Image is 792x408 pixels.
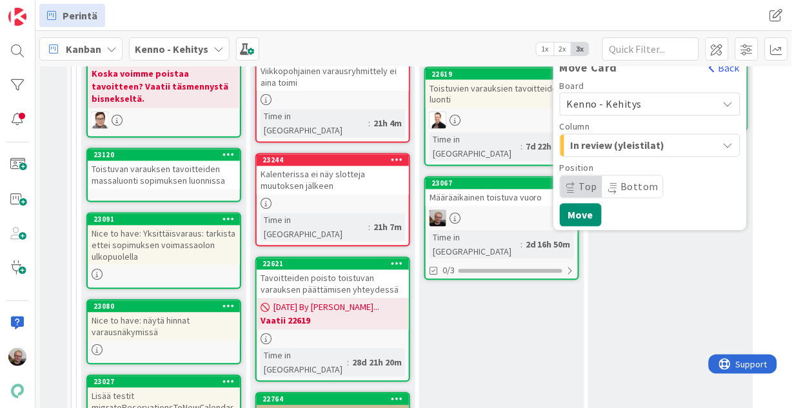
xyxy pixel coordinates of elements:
div: 23120Toistuvan varauksen tavoitteiden massaluonti sopimuksen luonnissa [88,150,240,189]
span: : [520,238,522,252]
div: Time in [GEOGRAPHIC_DATA] [261,110,368,138]
a: Toistuvat varaukset: uusi kalenteriJHTime in [GEOGRAPHIC_DATA]:2d 16h 51m [593,44,748,131]
div: 22764 [257,394,409,405]
img: Visit kanbanzone.com [8,8,26,26]
a: 23120Toistuvan varauksen tavoitteiden massaluonti sopimuksen luonnissa [86,148,241,202]
div: Toistuvien varauksien tavoitteiden luonti [426,80,578,108]
span: : [368,117,370,131]
div: 23067 [426,178,578,189]
div: 22621Tavoitteiden poisto toistuvan varauksen päättämisen yhteydessä [257,258,409,298]
div: 22619Toistuvien varauksien tavoitteiden luonti [426,68,578,108]
input: Quick Filter... [602,37,699,61]
div: Tavoitteiden poisto toistuvan varauksen päättämisen yhteydessä [257,270,409,298]
div: 23091Nice to have: Yksittäisvaraus: tarkista ettei sopimuksen voimassaolon ulkopuolella [88,214,240,266]
span: 1x [537,43,554,55]
div: VP [426,112,578,129]
button: In review (yleistilat) [560,134,740,157]
a: 22621Tavoitteiden poisto toistuvan varauksen päättämisen yhteydessä[DATE] By [PERSON_NAME]...Vaat... [255,257,410,382]
div: 23027 [94,378,240,387]
div: Nice to have: näytä hinnat varausnäkymissä [88,313,240,341]
span: [DATE] By [PERSON_NAME]... [273,301,379,315]
div: 23067 [431,179,578,188]
a: Perintä [39,4,105,27]
b: Vaatii 22619 [261,315,405,327]
div: Toistuvan varauksen tavoitteiden massaluonti sopimuksen luonnissa [88,161,240,189]
div: 22764 [262,395,409,404]
span: 3x [571,43,589,55]
div: 23091 [94,215,240,224]
span: Top [579,180,598,193]
b: Kenno - Kehitys [135,43,208,55]
b: Koska voimme poistaa tavoitteen? Vaatii täsmennystä bisnekseltä. [92,67,236,106]
span: In review (yleistilat) [571,137,668,154]
span: 2x [554,43,571,55]
span: Kanban [66,41,101,57]
span: 0/3 [442,264,455,278]
span: Kenno - Kehitys [567,98,642,111]
div: 22621 [262,260,409,269]
span: : [520,140,522,154]
div: Time in [GEOGRAPHIC_DATA] [261,213,368,242]
a: Viikkopohjainen varausryhmittely ei aina toimiTime in [GEOGRAPHIC_DATA]:21h 4m [255,50,410,143]
div: Toistuvat varaukset: uusi kalenteri [595,45,747,73]
a: 22619Toistuvien varauksien tavoitteiden luontiVPTime in [GEOGRAPHIC_DATA]:7d 22h 42m [424,67,579,166]
div: Time in [GEOGRAPHIC_DATA] [430,133,520,161]
span: Move Card [553,61,624,74]
div: 21h 4m [370,117,405,131]
div: Nice to have: Yksittäisvaraus: tarkista ettei sopimuksen voimassaolon ulkopuolella [88,226,240,266]
img: SM [92,112,108,129]
div: SM [88,112,240,129]
span: : [368,220,370,235]
a: 23080Nice to have: näytä hinnat varausnäkymissä [86,300,241,365]
div: Time in [GEOGRAPHIC_DATA] [261,349,347,377]
a: 23067Määräaikainen toistuva vuoroJHTime in [GEOGRAPHIC_DATA]:2d 16h 50m0/3 [424,177,579,280]
div: 23080Nice to have: näytä hinnat varausnäkymissä [88,301,240,341]
span: : [347,356,349,370]
div: 23091 [88,214,240,226]
span: Position [560,164,594,173]
div: 21h 7m [370,220,405,235]
div: 22621 [257,258,409,270]
button: Back [709,61,740,75]
div: Viikkopohjainen varausryhmittely ei aina toimi [257,63,409,91]
div: 23244 [262,156,409,165]
div: JH [426,210,578,227]
img: VP [430,112,446,129]
span: Board [560,81,585,90]
button: Move [560,204,602,227]
div: 22619 [431,70,578,79]
img: JH [430,210,446,227]
div: Viikkopohjainen varausryhmittely ei aina toimi [257,51,409,91]
a: [DATE] By [PERSON_NAME]...Koska voimme poistaa tavoitteen? Vaatii täsmennystä bisnekseltä.SM [86,10,241,138]
span: Column [560,122,590,131]
div: 23067Määräaikainen toistuva vuoro [426,178,578,206]
div: 23244 [257,155,409,166]
div: Määräaikainen toistuva vuoro [426,189,578,206]
div: 23027 [88,376,240,388]
div: 22619 [426,68,578,80]
span: Perintä [63,8,97,23]
div: Time in [GEOGRAPHIC_DATA] [430,231,520,259]
img: avatar [8,382,26,400]
span: Support [27,2,59,17]
div: 23120 [94,151,240,160]
div: 23120 [88,150,240,161]
div: 28d 21h 20m [349,356,405,370]
div: 23080 [94,302,240,311]
div: 23080 [88,301,240,313]
img: JH [8,348,26,366]
div: 7d 22h 42m [522,140,574,154]
div: 23244Kalenterissa ei näy slotteja muutoksen jälkeen [257,155,409,195]
div: 2d 16h 50m [522,238,574,252]
a: 23091Nice to have: Yksittäisvaraus: tarkista ettei sopimuksen voimassaolon ulkopuolella [86,213,241,289]
div: Kalenterissa ei näy slotteja muutoksen jälkeen [257,166,409,195]
span: Bottom [621,180,659,193]
a: 23244Kalenterissa ei näy slotteja muutoksen jälkeenTime in [GEOGRAPHIC_DATA]:21h 7m [255,153,410,247]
